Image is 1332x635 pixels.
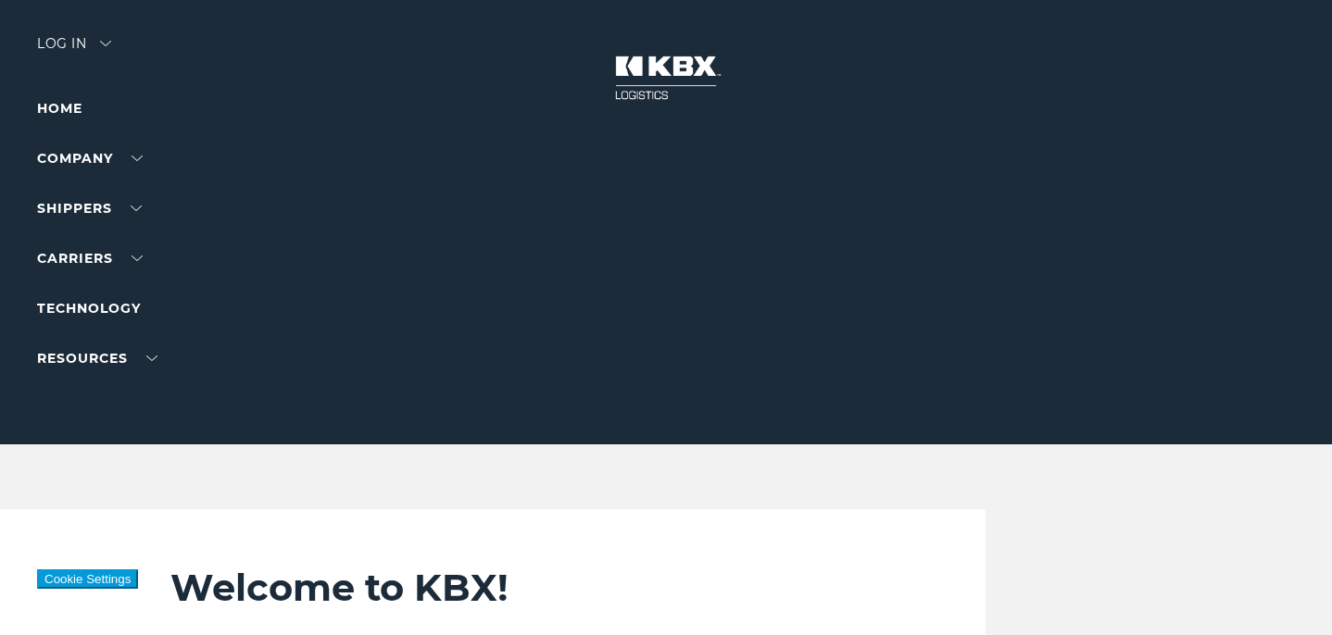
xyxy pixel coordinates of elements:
a: Home [37,100,82,117]
a: Technology [37,300,141,317]
img: arrow [100,41,111,46]
a: RESOURCES [37,350,157,367]
h2: Welcome to KBX! [170,565,890,611]
a: Carriers [37,250,143,267]
a: Company [37,150,143,167]
button: Cookie Settings [37,569,138,589]
div: Log in [37,37,111,64]
img: kbx logo [597,37,735,118]
a: SHIPPERS [37,200,142,217]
